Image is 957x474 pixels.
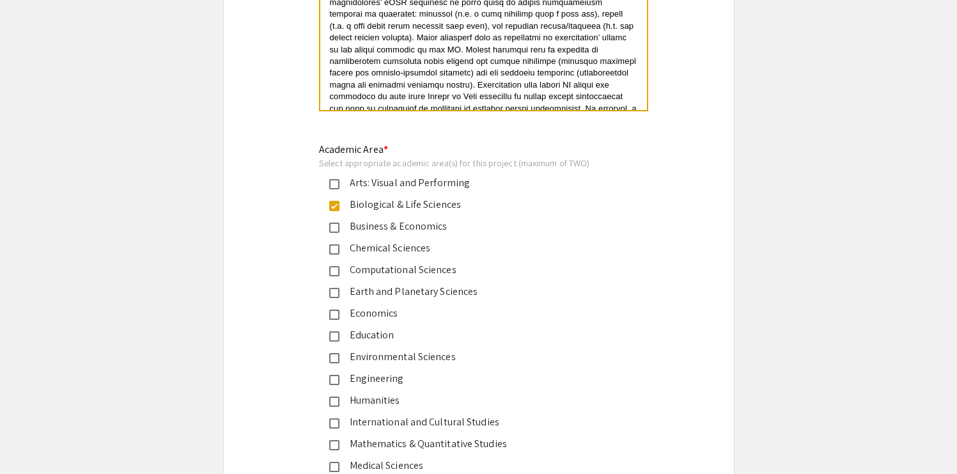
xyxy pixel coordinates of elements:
[339,306,608,321] div: Economics
[339,175,608,191] div: Arts: Visual and Performing
[339,219,608,234] div: Business & Economics
[319,157,618,169] div: Select appropriate academic area(s) for this project (maximum of TWO)
[339,349,608,365] div: Environmental Sciences
[10,416,54,464] iframe: Chat
[339,197,608,212] div: Biological & Life Sciences
[339,328,608,343] div: Education
[319,143,388,156] mat-label: Academic Area
[339,415,608,430] div: International and Cultural Studies
[339,436,608,452] div: Mathematics & Quantitative Studies
[339,458,608,473] div: Medical Sciences
[339,241,608,256] div: Chemical Sciences
[339,371,608,386] div: Engineering
[339,393,608,408] div: Humanities
[339,284,608,299] div: Earth and Planetary Sciences
[339,262,608,278] div: Computational Sciences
